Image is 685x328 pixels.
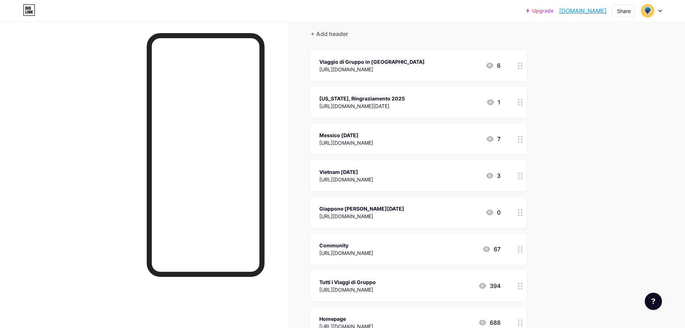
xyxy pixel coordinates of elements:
a: [DOMAIN_NAME] [559,6,607,15]
div: 688 [478,318,501,327]
div: 3 [485,171,501,180]
div: Vietnam [DATE] [319,168,373,176]
div: [URL][DOMAIN_NAME] [319,139,373,147]
div: Homepage [319,315,373,323]
div: [URL][DOMAIN_NAME] [319,212,404,220]
div: 67 [482,245,501,253]
div: Giappone [PERSON_NAME][DATE] [319,205,404,212]
a: Upgrade [526,8,553,14]
div: + Add header [311,30,348,38]
div: [URL][DOMAIN_NAME] [319,286,376,293]
div: Messico [DATE] [319,131,373,139]
div: 0 [485,208,501,217]
div: [US_STATE], Ringraziamento 2025 [319,95,405,102]
img: moondoo [641,4,654,18]
div: [URL][DOMAIN_NAME][DATE] [319,102,405,110]
div: 394 [478,282,501,290]
div: Viaggio di Gruppo in [GEOGRAPHIC_DATA] [319,58,425,66]
div: Community [319,242,373,249]
div: Share [617,7,631,15]
div: [URL][DOMAIN_NAME] [319,249,373,257]
div: [URL][DOMAIN_NAME] [319,66,425,73]
div: [URL][DOMAIN_NAME] [319,176,373,183]
div: 7 [486,135,501,143]
div: 1 [486,98,501,107]
div: 6 [485,61,501,70]
div: Tutti i Viaggi di Gruppo [319,278,376,286]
